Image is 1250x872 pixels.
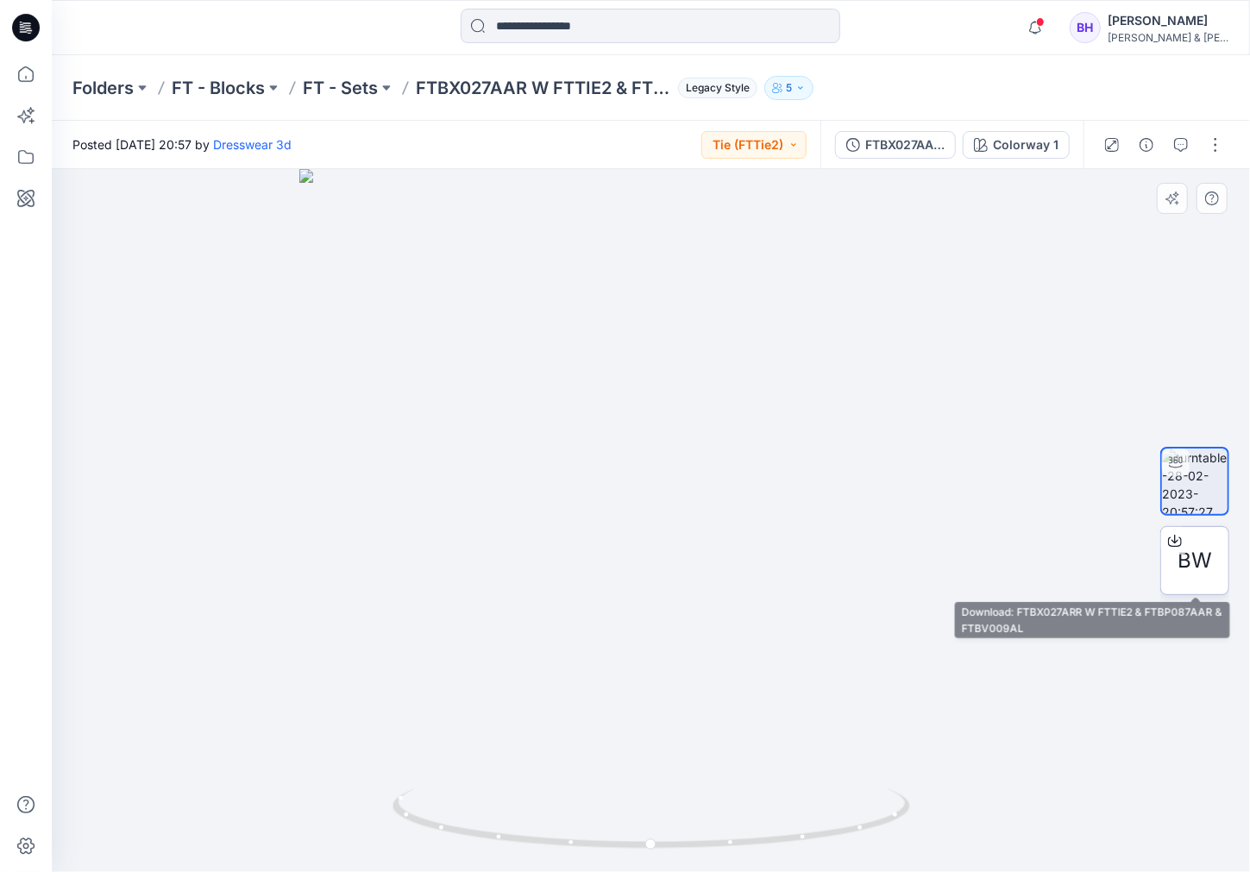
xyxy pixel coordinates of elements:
[1162,449,1228,514] img: turntable-28-02-2023-20:57:27
[416,76,671,100] p: FTBX027AAR W FTTIE2 & FTBP087AAR & FTBV009AL
[678,78,757,98] span: Legacy Style
[72,135,292,154] span: Posted [DATE] 20:57 by
[1133,131,1160,159] button: Details
[764,76,813,100] button: 5
[671,76,757,100] button: Legacy Style
[72,76,134,100] a: Folders
[172,76,265,100] a: FT - Blocks
[303,76,378,100] a: FT - Sets
[1108,10,1228,31] div: [PERSON_NAME]
[963,131,1070,159] button: Colorway 1
[865,135,945,154] div: FTBX027AAR W TIE & FTBP087AAR & FTBV009AL
[993,135,1058,154] div: Colorway 1
[835,131,956,159] button: FTBX027AAR W TIE & FTBP087AAR & FTBV009AL
[1178,545,1212,576] span: BW
[1070,12,1101,43] div: BH
[786,78,792,97] p: 5
[1108,31,1228,44] div: [PERSON_NAME] & [PERSON_NAME]
[213,137,292,152] a: Dresswear 3d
